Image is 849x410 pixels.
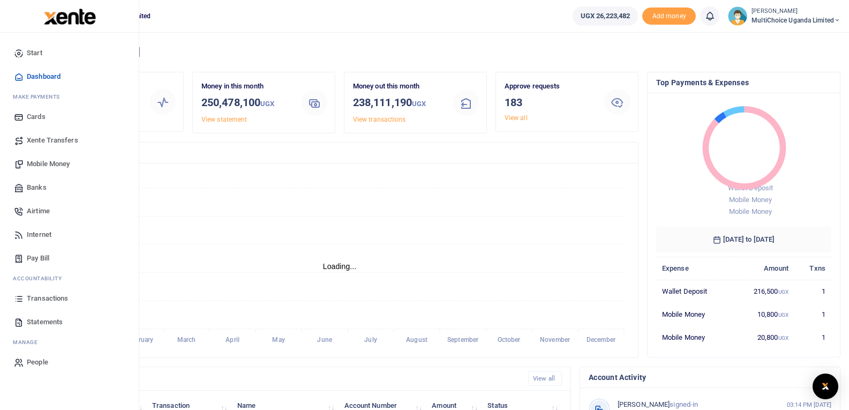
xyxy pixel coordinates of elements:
small: UGX [778,312,788,318]
h4: Top Payments & Expenses [656,77,831,88]
small: UGX [778,335,788,341]
a: Start [9,41,130,65]
tspan: February [127,337,153,344]
tspan: July [364,337,377,344]
h6: [DATE] to [DATE] [656,227,831,252]
a: Dashboard [9,65,130,88]
span: Banks [27,182,47,193]
td: 1 [794,303,831,326]
small: UGX [412,100,426,108]
td: 10,800 [732,303,794,326]
tspan: December [587,337,616,344]
li: Ac [9,270,130,287]
h3: 183 [505,94,596,110]
span: Cards [27,111,46,122]
a: View all [528,371,562,386]
span: UGX 26,223,482 [581,11,630,21]
span: ake Payments [18,93,60,101]
li: M [9,334,130,351]
span: People [27,357,48,368]
small: [PERSON_NAME] [752,7,840,16]
a: View statement [201,116,247,123]
p: Money out this month [353,81,445,92]
th: Amount [732,257,794,280]
h4: Account Activity [589,371,831,383]
a: profile-user [PERSON_NAME] MultiChoice Uganda Limited [728,6,840,26]
a: Pay Bill [9,247,130,270]
a: UGX 26,223,482 [573,6,638,26]
tspan: August [406,337,427,344]
h3: 238,111,190 [353,94,445,112]
tspan: May [272,337,284,344]
span: Airtime [27,206,50,217]
span: Dashboard [27,71,61,82]
li: Wallet ballance [568,6,642,26]
a: Banks [9,176,130,199]
h4: Hello [PERSON_NAME] [41,46,840,58]
a: People [9,351,130,374]
small: UGX [260,100,274,108]
tspan: June [317,337,332,344]
span: Xente Transfers [27,135,78,146]
li: M [9,88,130,105]
img: profile-user [728,6,747,26]
span: Statements [27,317,63,327]
a: Mobile Money [9,152,130,176]
small: 03:14 PM [DATE] [787,400,832,409]
span: Mobile Money [729,207,772,215]
span: [PERSON_NAME] [618,400,670,408]
h3: 250,478,100 [201,94,293,112]
a: Add money [642,11,696,19]
img: logo-large [44,9,96,25]
h4: Transactions Overview [50,147,629,159]
tspan: April [226,337,239,344]
span: Internet [27,229,51,240]
th: Expense [656,257,732,280]
td: Wallet Deposit [656,280,732,303]
td: 216,500 [732,280,794,303]
tspan: March [177,337,196,344]
td: 1 [794,326,831,348]
p: Approve requests [505,81,596,92]
tspan: November [540,337,570,344]
tspan: October [498,337,521,344]
span: Mobile Money [729,196,772,204]
td: 20,800 [732,326,794,348]
td: Mobile Money [656,326,732,348]
span: anage [18,338,38,346]
td: 1 [794,280,831,303]
a: View all [505,114,528,122]
li: Toup your wallet [642,8,696,25]
a: Statements [9,310,130,334]
td: Mobile Money [656,303,732,326]
a: logo-small logo-large logo-large [43,12,96,20]
small: UGX [778,289,788,295]
a: View transactions [353,116,406,123]
a: Internet [9,223,130,247]
span: countability [21,274,62,282]
span: Add money [642,8,696,25]
a: Transactions [9,287,130,310]
span: Transactions [27,293,68,304]
h4: Recent Transactions [50,373,520,385]
div: Open Intercom Messenger [813,374,838,399]
tspan: September [447,337,479,344]
span: MultiChoice Uganda Limited [752,16,840,25]
span: Wallet Deposit [728,184,773,192]
a: Airtime [9,199,130,223]
span: Start [27,48,42,58]
text: Loading... [323,262,357,271]
a: Cards [9,105,130,129]
span: Mobile Money [27,159,70,169]
th: Txns [794,257,831,280]
p: Money in this month [201,81,293,92]
a: Xente Transfers [9,129,130,152]
span: Pay Bill [27,253,49,264]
